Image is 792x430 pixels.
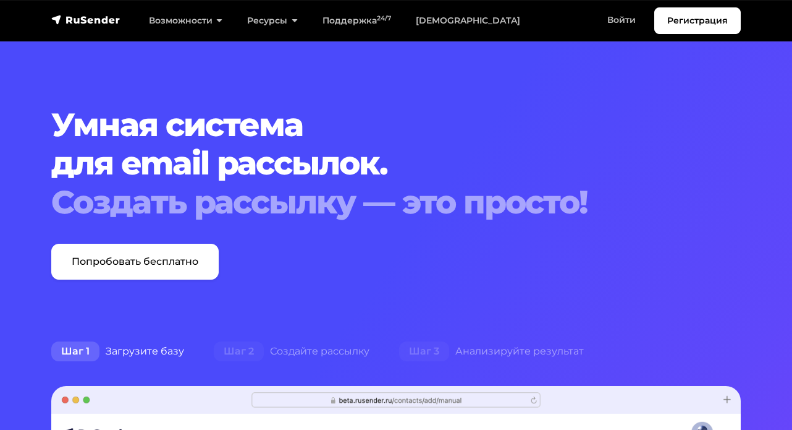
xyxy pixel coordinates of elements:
a: Войти [595,7,648,33]
a: Попробовать бесплатно [51,244,219,280]
span: Шаг 2 [214,342,264,361]
a: Поддержка24/7 [310,8,403,33]
sup: 24/7 [377,14,391,22]
span: Шаг 1 [51,342,99,361]
a: Регистрация [654,7,741,34]
a: Ресурсы [235,8,310,33]
h1: Умная система для email рассылок. [51,106,741,221]
a: Возможности [137,8,235,33]
div: Создать рассылку — это просто! [51,183,741,221]
a: [DEMOGRAPHIC_DATA] [403,8,533,33]
span: Шаг 3 [399,342,449,361]
img: RuSender [51,14,120,26]
div: Анализируйте результат [384,339,599,364]
div: Создайте рассылку [199,339,384,364]
div: Загрузите базу [36,339,199,364]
